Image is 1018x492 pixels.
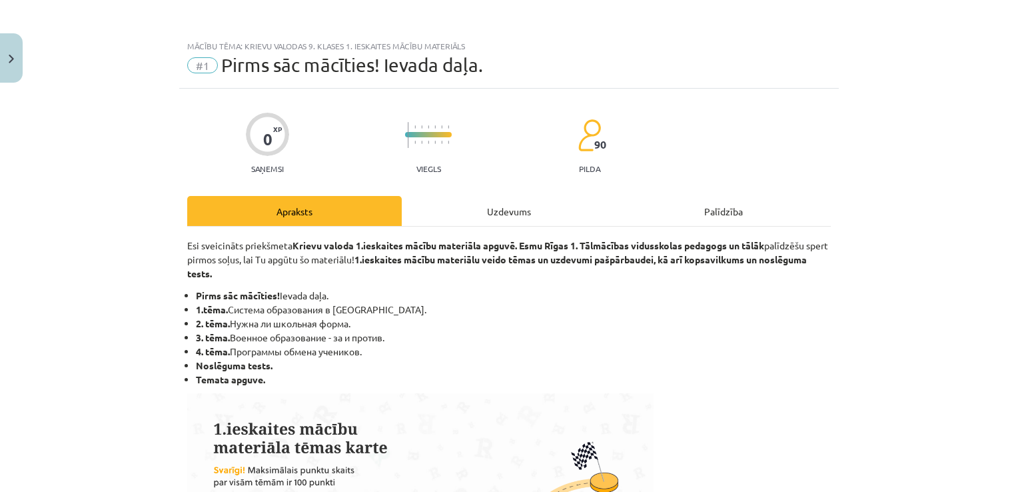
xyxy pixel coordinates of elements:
[196,331,230,343] strong: 3. tēma.
[434,141,436,144] img: icon-short-line-57e1e144782c952c97e751825c79c345078a6d821885a25fce030b3d8c18986b.svg
[187,196,402,226] div: Apraksts
[246,164,289,173] p: Saņemsi
[187,239,831,281] p: Esi sveicināts priekšmeta palīdzēšu spert pirmos soļus, lai Tu apgūtu šo materiālu!
[441,125,442,129] img: icon-short-line-57e1e144782c952c97e751825c79c345078a6d821885a25fce030b3d8c18986b.svg
[196,317,230,329] strong: 2. tēma.
[196,331,831,345] li: Военное образование - за и против.
[441,141,442,144] img: icon-short-line-57e1e144782c952c97e751825c79c345078a6d821885a25fce030b3d8c18986b.svg
[416,164,441,173] p: Viegls
[428,141,429,144] img: icon-short-line-57e1e144782c952c97e751825c79c345078a6d821885a25fce030b3d8c18986b.svg
[187,41,831,51] div: Mācību tēma: Krievu valodas 9. klases 1. ieskaites mācību materiāls
[221,54,483,76] span: Pirms sāc mācīties! Ievada daļa.
[196,303,228,315] strong: 1.tēma.
[196,373,265,385] strong: Temata apguve.
[616,196,831,226] div: Palīdzība
[196,289,280,301] strong: Pirms sāc mācīties!
[196,317,831,331] li: Нужна ли школьная форма.
[578,119,601,152] img: students-c634bb4e5e11cddfef0936a35e636f08e4e9abd3cc4e673bd6f9a4125e45ecb1.svg
[196,289,831,303] li: Ievada daļa.
[187,57,218,73] span: #1
[421,125,422,129] img: icon-short-line-57e1e144782c952c97e751825c79c345078a6d821885a25fce030b3d8c18986b.svg
[448,141,449,144] img: icon-short-line-57e1e144782c952c97e751825c79c345078a6d821885a25fce030b3d8c18986b.svg
[187,253,807,279] strong: 1.ieskaites mācību materiālu veido tēmas un uzdevumi pašpārbaudei, kā arī kopsavilkums un noslēgu...
[196,303,831,317] li: Система образования в [GEOGRAPHIC_DATA].
[196,359,272,371] strong: Noslēguma tests.
[414,125,416,129] img: icon-short-line-57e1e144782c952c97e751825c79c345078a6d821885a25fce030b3d8c18986b.svg
[594,139,606,151] span: 90
[402,196,616,226] div: Uzdevums
[448,125,449,129] img: icon-short-line-57e1e144782c952c97e751825c79c345078a6d821885a25fce030b3d8c18986b.svg
[273,125,282,133] span: XP
[421,141,422,144] img: icon-short-line-57e1e144782c952c97e751825c79c345078a6d821885a25fce030b3d8c18986b.svg
[196,345,230,357] strong: 4. tēma.
[414,141,416,144] img: icon-short-line-57e1e144782c952c97e751825c79c345078a6d821885a25fce030b3d8c18986b.svg
[579,164,600,173] p: pilda
[263,130,272,149] div: 0
[408,122,409,148] img: icon-long-line-d9ea69661e0d244f92f715978eff75569469978d946b2353a9bb055b3ed8787d.svg
[434,125,436,129] img: icon-short-line-57e1e144782c952c97e751825c79c345078a6d821885a25fce030b3d8c18986b.svg
[196,345,831,359] li: Программы обмена учеников.
[292,239,764,251] strong: Krievu valoda 1.ieskaites mācību materiāla apguvē. Esmu Rīgas 1. Tālmācības vidusskolas pedagogs ...
[9,55,14,63] img: icon-close-lesson-0947bae3869378f0d4975bcd49f059093ad1ed9edebbc8119c70593378902aed.svg
[428,125,429,129] img: icon-short-line-57e1e144782c952c97e751825c79c345078a6d821885a25fce030b3d8c18986b.svg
